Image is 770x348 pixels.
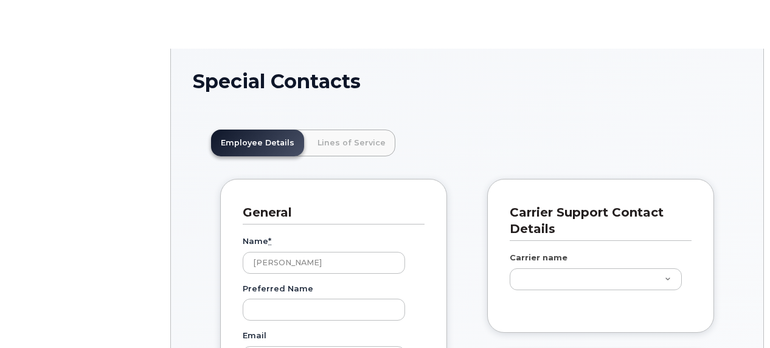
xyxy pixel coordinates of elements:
[308,130,395,156] a: Lines of Service
[243,330,266,341] label: Email
[193,71,741,92] h1: Special Contacts
[243,235,271,247] label: Name
[243,204,415,221] h3: General
[243,283,313,294] label: Preferred Name
[268,236,271,246] abbr: required
[510,252,567,263] label: Carrier name
[211,130,304,156] a: Employee Details
[510,204,682,237] h3: Carrier Support Contact Details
